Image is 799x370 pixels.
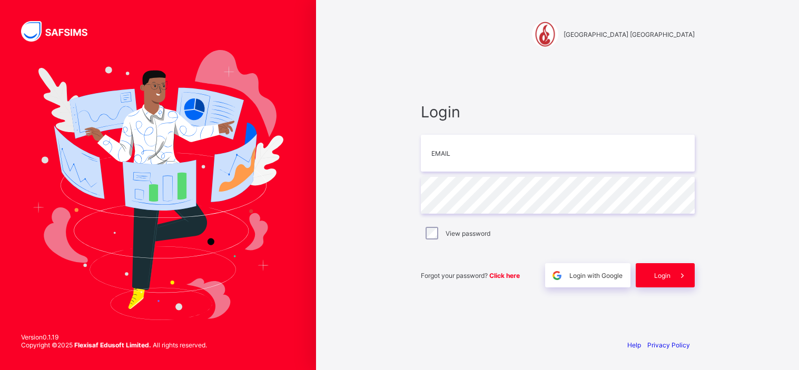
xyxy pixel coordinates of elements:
[654,272,670,279] span: Login
[551,269,563,282] img: google.396cfc9801f0270233282035f929180a.svg
[74,341,151,349] strong: Flexisaf Edusoft Limited.
[421,103,695,121] span: Login
[33,50,283,319] img: Hero Image
[647,341,690,349] a: Privacy Policy
[564,31,695,38] span: [GEOGRAPHIC_DATA] [GEOGRAPHIC_DATA]
[627,341,641,349] a: Help
[21,333,207,341] span: Version 0.1.19
[21,21,100,42] img: SAFSIMS Logo
[421,272,520,279] span: Forgot your password?
[569,272,623,279] span: Login with Google
[446,229,490,237] label: View password
[21,341,207,349] span: Copyright © 2025 All rights reserved.
[489,272,520,279] a: Click here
